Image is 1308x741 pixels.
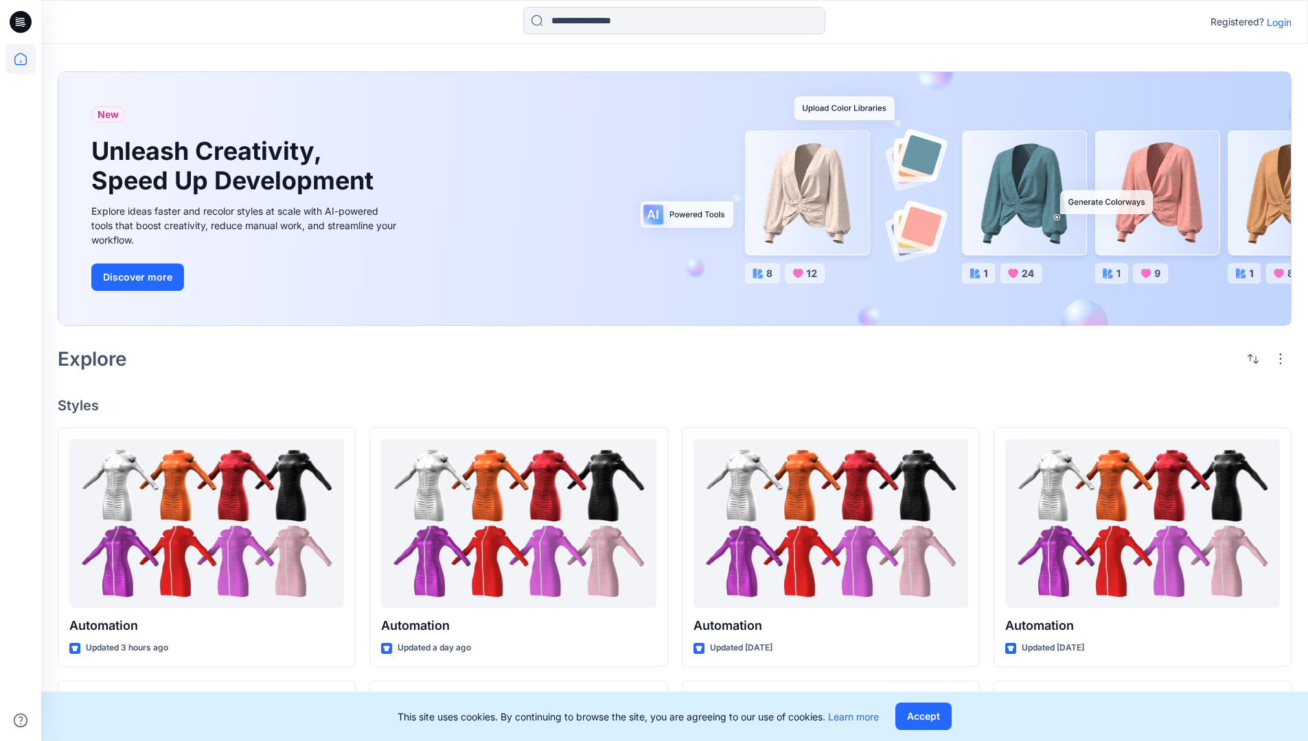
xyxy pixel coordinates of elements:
[1211,14,1264,30] p: Registered?
[710,641,772,655] p: Updated [DATE]
[1267,15,1292,30] p: Login
[91,137,380,196] h1: Unleash Creativity, Speed Up Development
[58,397,1292,414] h4: Styles
[69,439,344,609] a: Automation
[1022,641,1084,655] p: Updated [DATE]
[91,263,400,291] a: Discover more
[69,616,344,635] p: Automation
[398,709,879,724] p: This site uses cookies. By continuing to browse the site, you are agreeing to our use of cookies.
[381,439,656,609] a: Automation
[398,641,471,655] p: Updated a day ago
[91,204,400,247] div: Explore ideas faster and recolor styles at scale with AI-powered tools that boost creativity, red...
[693,439,968,609] a: Automation
[1005,439,1280,609] a: Automation
[86,641,168,655] p: Updated 3 hours ago
[895,703,952,730] button: Accept
[828,711,879,722] a: Learn more
[58,348,127,370] h2: Explore
[381,616,656,635] p: Automation
[97,106,119,123] span: New
[693,616,968,635] p: Automation
[91,263,184,291] button: Discover more
[1005,616,1280,635] p: Automation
